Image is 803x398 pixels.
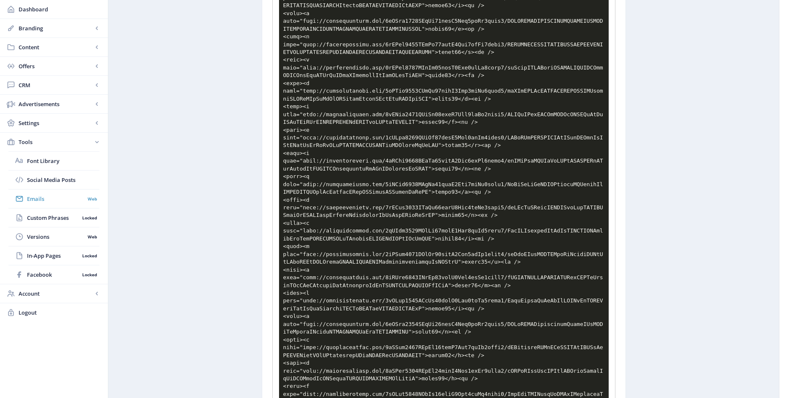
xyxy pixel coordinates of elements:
[8,171,99,189] a: Social Media Posts
[27,270,79,279] span: Facebook
[19,24,93,32] span: Branding
[19,5,101,13] span: Dashboard
[8,246,99,265] a: In-App PagesLocked
[27,176,99,184] span: Social Media Posts
[19,289,93,298] span: Account
[8,265,99,284] a: FacebookLocked
[8,152,99,170] a: Font Library
[19,119,93,127] span: Settings
[8,227,99,246] a: VersionsWeb
[79,251,99,260] nb-badge: Locked
[85,232,99,241] nb-badge: Web
[19,308,101,317] span: Logout
[8,190,99,208] a: EmailsWeb
[19,62,93,70] span: Offers
[19,100,93,108] span: Advertisements
[27,214,79,222] span: Custom Phrases
[27,157,99,165] span: Font Library
[85,195,99,203] nb-badge: Web
[19,138,93,146] span: Tools
[79,214,99,222] nb-badge: Locked
[27,195,85,203] span: Emails
[8,208,99,227] a: Custom PhrasesLocked
[27,232,85,241] span: Versions
[19,81,93,89] span: CRM
[27,251,79,260] span: In-App Pages
[79,270,99,279] nb-badge: Locked
[19,43,93,51] span: Content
